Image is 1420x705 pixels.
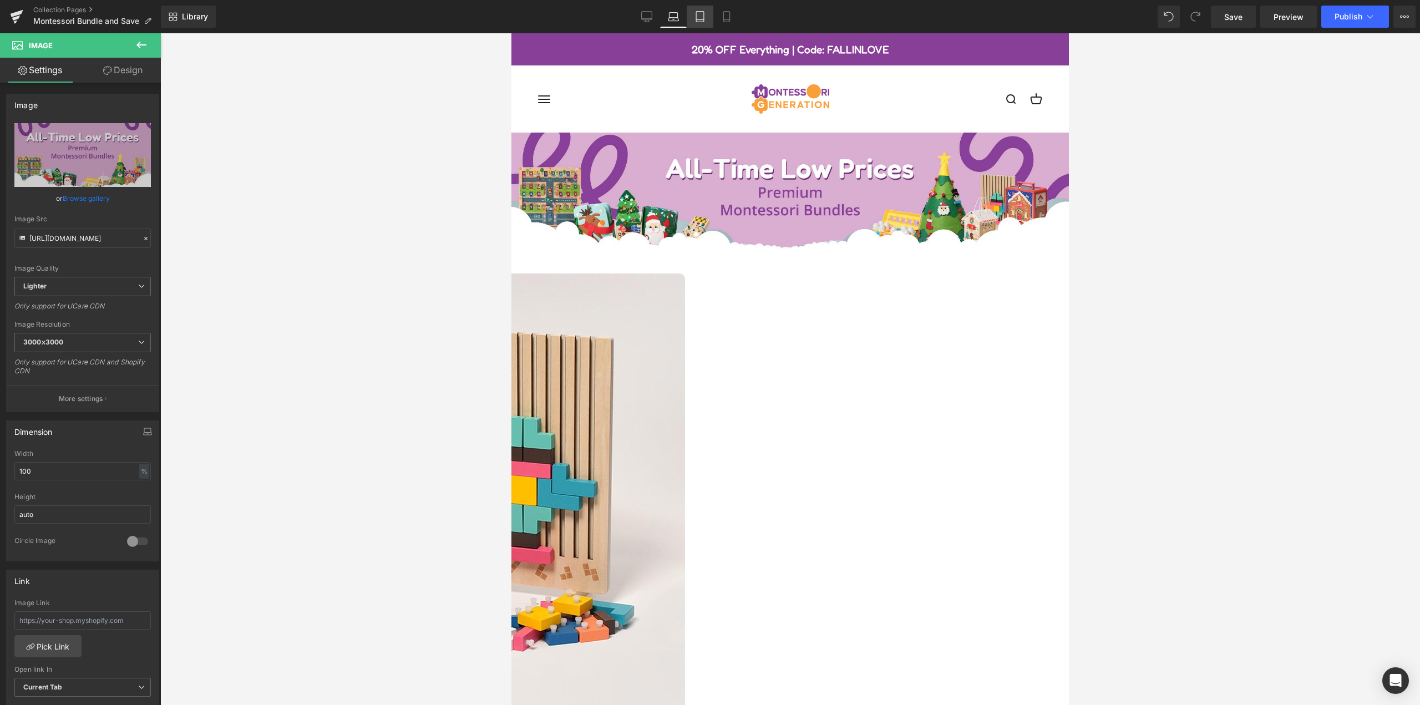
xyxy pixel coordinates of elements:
a: Preview [1260,6,1317,28]
a: Laptop [660,6,687,28]
div: Image Resolution [14,321,151,328]
input: auto [14,505,151,524]
span: Montessori Bundle and Save [33,17,139,26]
b: Current Tab [23,683,63,691]
div: Width [14,450,151,458]
a: Tablet [687,6,713,28]
span: Save [1224,11,1242,23]
span: Library [182,12,208,22]
input: auto [14,462,151,480]
p: More settings [59,394,103,404]
div: Image [14,94,38,110]
button: Publish [1321,6,1389,28]
div: Image Link [14,599,151,607]
b: 3000x3000 [23,338,63,346]
a: Browse gallery [63,189,110,208]
div: Image Quality [14,265,151,272]
span: Preview [1274,11,1304,23]
button: More settings [7,386,159,412]
div: Open Intercom Messenger [1382,667,1409,694]
a: Collection Pages [33,6,161,14]
a: New Library [161,6,216,28]
a: Design [83,58,163,83]
div: Circle Image [14,536,116,548]
span: Image [29,41,53,50]
div: Only support for UCare CDN [14,302,151,318]
div: Link [14,570,30,586]
button: Undo [1158,6,1180,28]
input: https://your-shop.myshopify.com [14,611,151,630]
button: Redo [1184,6,1206,28]
img: Montessori Generation logo consisting of purple and orange letters spelling Montessori Generation. [240,51,318,80]
p: 20% OFF Everything | Code: FALLINLOVE [180,8,378,24]
div: Height [14,493,151,501]
span: Publish [1335,12,1362,21]
div: Only support for UCare CDN and Shopify CDN [14,358,151,383]
a: Desktop [633,6,660,28]
div: or [14,192,151,204]
b: Lighter [23,282,47,290]
button: More [1393,6,1416,28]
a: Pick Link [14,635,82,657]
input: Link [14,229,151,248]
div: % [139,464,149,479]
div: Dimension [14,421,53,437]
div: Image Src [14,215,151,223]
div: Open link In [14,666,151,673]
a: Mobile [713,6,740,28]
